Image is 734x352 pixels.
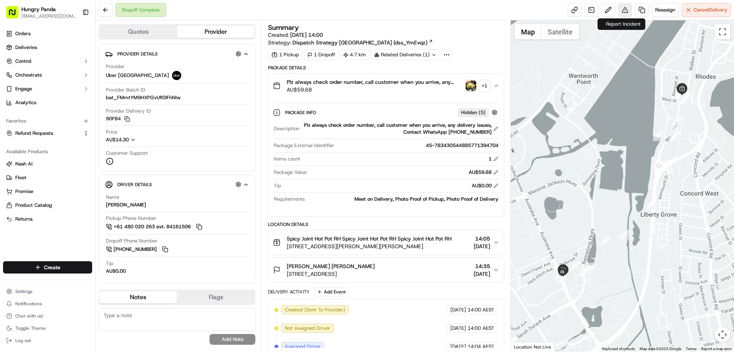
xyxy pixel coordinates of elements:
[6,202,89,209] a: Product Catalog
[106,136,173,143] button: AU$14.30
[555,269,565,279] div: 15
[681,92,691,102] div: 4
[285,343,321,350] span: Assigned Driver
[3,199,92,211] button: Product Catalog
[598,18,615,30] div: Edit
[3,185,92,198] button: Promise
[681,92,691,102] div: 1
[15,99,36,106] span: Analytics
[16,73,30,87] img: 8016278978528_b943e370aa5ada12b00a_72.png
[8,172,14,178] div: 📗
[6,130,80,137] a: Refund Requests
[640,347,681,351] span: Map data ©2025 Google
[701,347,732,351] a: Report a map error
[314,287,348,296] button: Add Event
[337,142,498,149] div: 45-783430544885771394704
[646,199,656,209] div: 9
[3,41,92,54] a: Deliveries
[579,267,589,277] div: 13
[450,325,466,332] span: [DATE]
[268,65,504,71] div: Package Details
[715,24,730,39] button: Toggle fullscreen view
[602,346,635,352] button: Keyboard shortcuts
[15,160,32,167] span: Nash AI
[24,139,62,146] span: [PERSON_NAME]
[44,264,60,271] span: Create
[285,306,345,313] span: Created (Sent To Provider)
[600,236,610,246] div: 11
[274,125,299,132] span: Description
[172,71,181,80] img: uber-new-logo.jpeg
[99,291,177,303] button: Notes
[285,325,330,332] span: Not Assigned Driver
[302,122,498,136] div: Plz always check order number, call customer when you arrive, any delivery issues, Contact WhatsA...
[106,94,180,101] span: bat_FMmtYM9HXPGvUfI0IFhNIw
[177,26,255,38] button: Provider
[15,202,52,209] span: Product Catalog
[513,342,538,352] img: Google
[693,7,728,13] span: Cancel Delivery
[458,108,499,117] button: Hidden (5)
[106,136,129,143] span: AU$14.30
[6,174,89,181] a: Fleet
[62,168,126,182] a: 💻API Documentation
[468,306,494,313] span: 14:00 AEST
[268,289,310,295] div: Delivery Activity
[290,31,323,38] span: [DATE] 14:00
[117,182,152,188] span: Driver Details
[63,139,66,146] span: •
[15,188,33,195] span: Promise
[601,18,645,30] div: Report Incident
[653,131,663,141] div: 8
[106,115,130,122] button: 90FB4
[15,30,31,37] span: Orders
[468,343,494,350] span: 14:04 AEST
[15,171,58,179] span: Knowledge Base
[3,158,92,170] button: Nash AI
[308,196,498,203] div: Meet on Delivery, Photo Proof of Pickup, Photo Proof of Delivery
[15,313,43,319] span: Chat with us!
[466,80,476,91] img: photo_proof_of_pickup image
[3,298,92,309] button: Notifications
[5,168,62,182] a: 📗Knowledge Base
[474,235,490,242] span: 14:05
[6,188,89,195] a: Promise
[268,39,433,46] div: Strategy:
[268,74,503,98] button: Plz always check order number, call customer when you arrive, any delivery issues, Contact WhatsA...
[15,337,31,344] span: Log out
[474,270,490,278] span: [DATE]
[15,85,32,92] span: Engage
[682,3,731,17] button: CancelDelivery
[268,24,299,31] h3: Summary
[287,270,375,278] span: [STREET_ADDRESS]
[469,169,499,176] div: AU$59.68
[268,49,302,60] div: 1 Pickup
[292,39,427,46] span: Dispatch Strategy [GEOGRAPHIC_DATA] (dss_YmEvqz)
[274,156,300,162] span: Items count
[515,24,541,39] button: Show street map
[15,216,32,223] span: Returns
[8,8,23,23] img: Nash
[3,261,92,273] button: Create
[177,291,255,303] button: Flags
[106,260,113,267] span: Tip
[287,78,462,86] span: Plz always check order number, call customer when you arrive, any delivery issues, Contact WhatsA...
[472,182,499,189] div: AU$0.00
[489,156,499,162] div: 1
[34,73,125,81] div: Start new chat
[15,58,31,65] span: Control
[450,343,466,350] span: [DATE]
[655,7,675,13] span: Reassign
[119,98,139,107] button: See all
[106,245,169,254] a: [PHONE_NUMBER]
[6,216,89,223] a: Returns
[106,215,156,222] span: Pickup Phone Number
[3,213,92,225] button: Returns
[474,242,490,250] span: [DATE]
[468,325,494,332] span: 14:00 AEST
[268,230,503,255] button: Spicy Joint Hot Pot RH Spicy Joint Hot Pot RH Spicy Joint Hot Pot RH[STREET_ADDRESS][PERSON_NAME]...
[3,83,92,95] button: Engage
[3,69,92,81] button: Orchestrate
[8,132,20,144] img: Asif Zaman Khan
[114,246,157,253] span: [PHONE_NUMBER]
